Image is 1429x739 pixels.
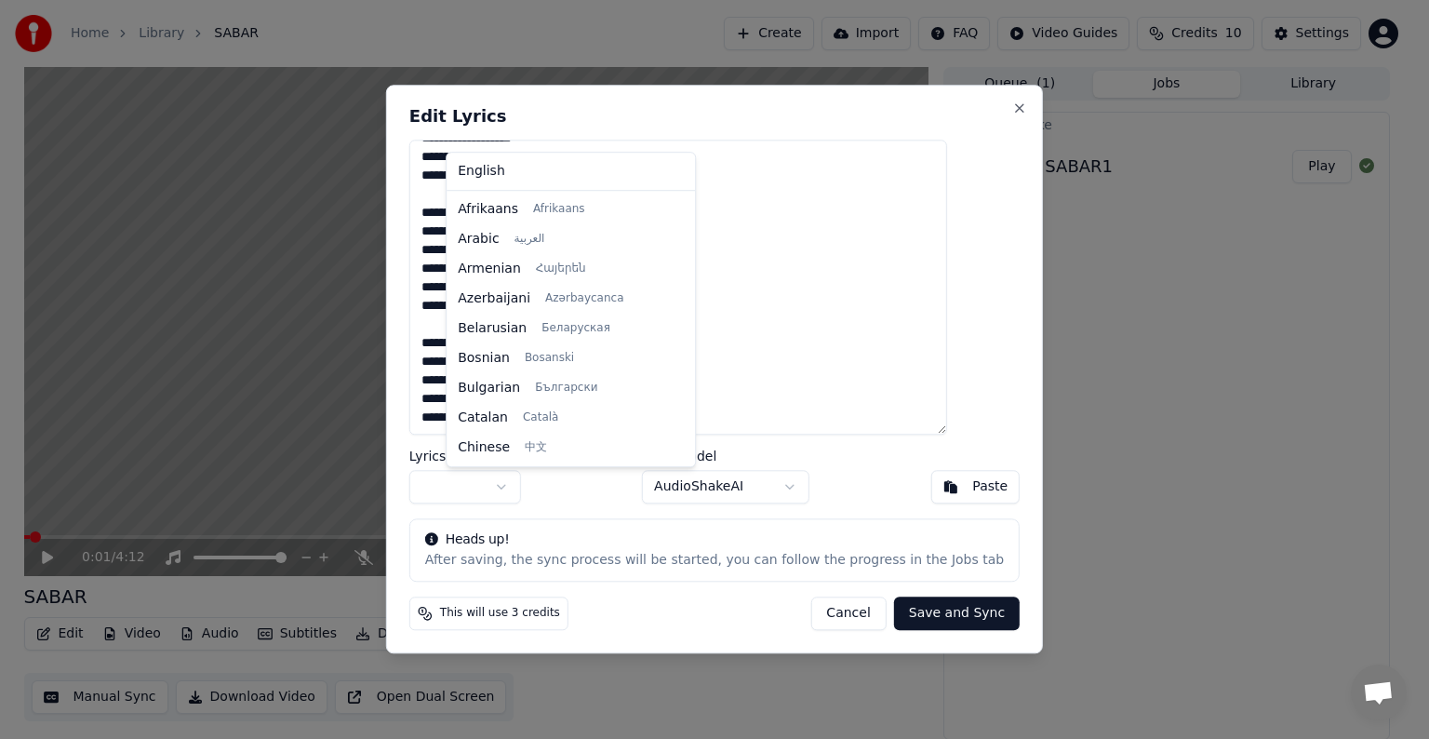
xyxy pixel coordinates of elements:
span: Armenian [458,260,521,278]
span: Bosanski [525,351,574,366]
span: Chinese [458,438,510,457]
span: Azerbaijani [458,289,530,308]
span: Catalan [458,409,508,427]
span: Bosnian [458,349,510,368]
span: English [458,162,505,181]
span: Հայերեն [536,262,586,276]
span: Bulgarian [458,379,520,397]
span: Belarusian [458,319,527,338]
span: Arabic [458,230,499,249]
span: Català [523,410,558,425]
span: Беларуская [541,321,610,336]
span: Afrikaans [458,200,518,219]
span: Azərbaycanca [545,291,623,306]
span: Afrikaans [533,202,585,217]
span: Български [535,381,597,396]
span: 中文 [525,440,547,455]
span: العربية [514,232,545,247]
